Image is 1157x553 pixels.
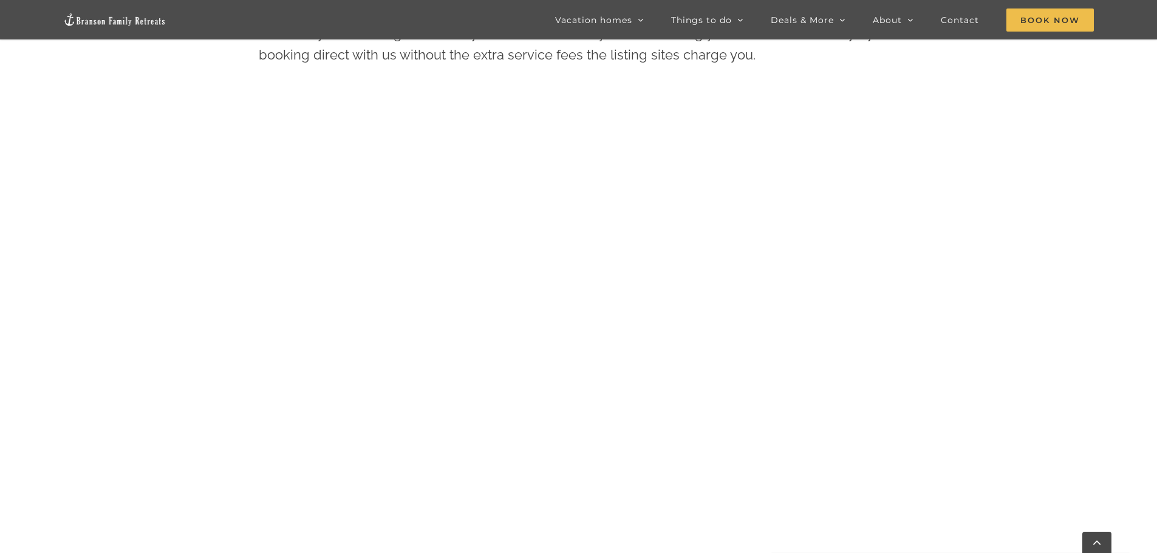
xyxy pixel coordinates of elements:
span: Book Now [1006,8,1094,32]
img: Branson Family Retreats Logo [63,13,166,27]
span: Contact [941,16,979,24]
span: Deals & More [771,16,834,24]
span: Vacation homes [555,16,632,24]
span: About [873,16,902,24]
span: Things to do [671,16,732,24]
